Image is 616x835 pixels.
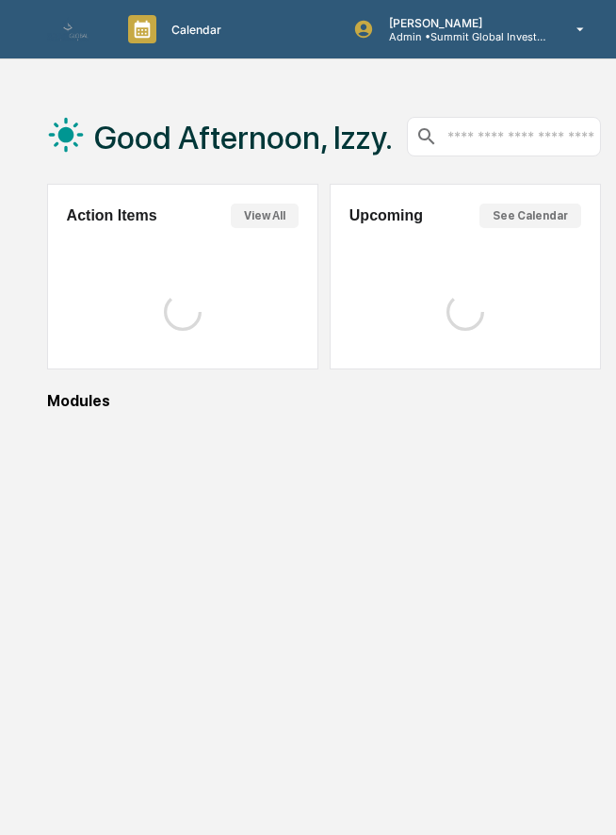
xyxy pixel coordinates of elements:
button: View All [231,204,299,228]
h2: Action Items [67,207,157,224]
h2: Upcoming [349,207,423,224]
button: See Calendar [479,204,581,228]
p: Calendar [156,23,231,37]
p: Admin • Summit Global Investments [374,30,549,43]
p: [PERSON_NAME] [374,16,549,30]
img: logo [45,15,90,43]
h1: Good Afternoon, Izzy. [94,119,393,156]
div: Modules [47,392,602,410]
